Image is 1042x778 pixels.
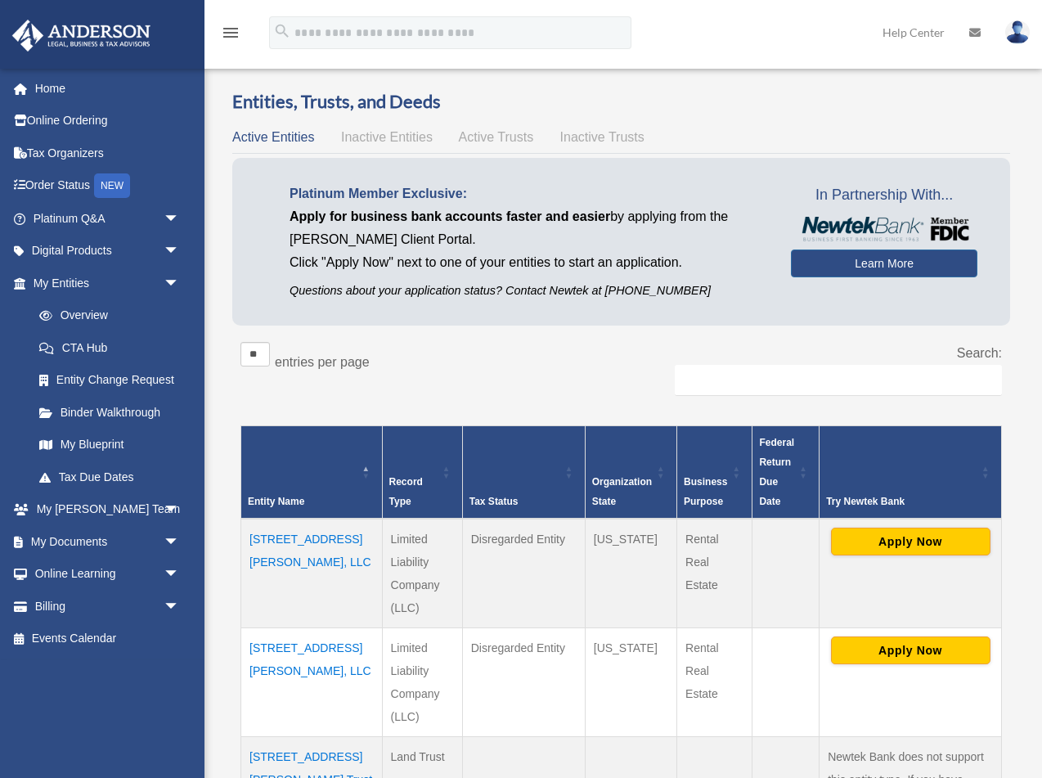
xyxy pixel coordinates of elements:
[290,209,610,223] span: Apply for business bank accounts faster and easier
[11,137,204,169] a: Tax Organizers
[11,558,204,591] a: Online Learningarrow_drop_down
[752,425,820,519] th: Federal Return Due Date: Activate to sort
[164,267,196,300] span: arrow_drop_down
[23,364,196,397] a: Entity Change Request
[1005,20,1030,44] img: User Pic
[469,496,519,507] span: Tax Status
[290,205,766,251] p: by applying from the [PERSON_NAME] Client Portal.
[164,525,196,559] span: arrow_drop_down
[164,235,196,268] span: arrow_drop_down
[382,627,462,736] td: Limited Liability Company (LLC)
[820,425,1002,519] th: Try Newtek Bank : Activate to sort
[11,623,204,655] a: Events Calendar
[382,425,462,519] th: Record Type: Activate to sort
[232,130,314,144] span: Active Entities
[11,202,204,235] a: Platinum Q&Aarrow_drop_down
[23,429,196,461] a: My Blueprint
[23,331,196,364] a: CTA Hub
[831,528,990,555] button: Apply Now
[164,202,196,236] span: arrow_drop_down
[221,23,240,43] i: menu
[341,130,433,144] span: Inactive Entities
[11,525,204,558] a: My Documentsarrow_drop_down
[11,105,204,137] a: Online Ordering
[23,299,188,332] a: Overview
[164,493,196,527] span: arrow_drop_down
[585,627,676,736] td: [US_STATE]
[248,496,304,507] span: Entity Name
[389,476,423,507] span: Record Type
[462,425,585,519] th: Tax Status: Activate to sort
[23,396,196,429] a: Binder Walkthrough
[7,20,155,52] img: Anderson Advisors Platinum Portal
[684,476,727,507] span: Business Purpose
[791,182,977,209] span: In Partnership With...
[592,476,652,507] span: Organization State
[462,627,585,736] td: Disregarded Entity
[831,636,990,664] button: Apply Now
[791,250,977,277] a: Learn More
[11,493,204,526] a: My [PERSON_NAME] Teamarrow_drop_down
[585,425,676,519] th: Organization State: Activate to sort
[11,72,204,105] a: Home
[957,346,1002,360] label: Search:
[273,22,291,40] i: search
[290,182,766,205] p: Platinum Member Exclusive:
[462,519,585,628] td: Disregarded Entity
[560,130,645,144] span: Inactive Trusts
[677,425,752,519] th: Business Purpose: Activate to sort
[94,173,130,198] div: NEW
[275,355,370,369] label: entries per page
[11,267,196,299] a: My Entitiesarrow_drop_down
[677,519,752,628] td: Rental Real Estate
[677,627,752,736] td: Rental Real Estate
[23,461,196,493] a: Tax Due Dates
[290,281,766,301] p: Questions about your application status? Contact Newtek at [PHONE_NUMBER]
[759,437,794,507] span: Federal Return Due Date
[290,251,766,274] p: Click "Apply Now" next to one of your entities to start an application.
[459,130,534,144] span: Active Trusts
[232,89,1010,115] h3: Entities, Trusts, and Deeds
[241,425,383,519] th: Entity Name: Activate to invert sorting
[382,519,462,628] td: Limited Liability Company (LLC)
[241,627,383,736] td: [STREET_ADDRESS][PERSON_NAME], LLC
[799,217,969,241] img: NewtekBankLogoSM.png
[11,235,204,268] a: Digital Productsarrow_drop_down
[826,492,977,511] div: Try Newtek Bank
[585,519,676,628] td: [US_STATE]
[221,29,240,43] a: menu
[164,558,196,591] span: arrow_drop_down
[164,590,196,623] span: arrow_drop_down
[241,519,383,628] td: [STREET_ADDRESS][PERSON_NAME], LLC
[11,590,204,623] a: Billingarrow_drop_down
[11,169,204,203] a: Order StatusNEW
